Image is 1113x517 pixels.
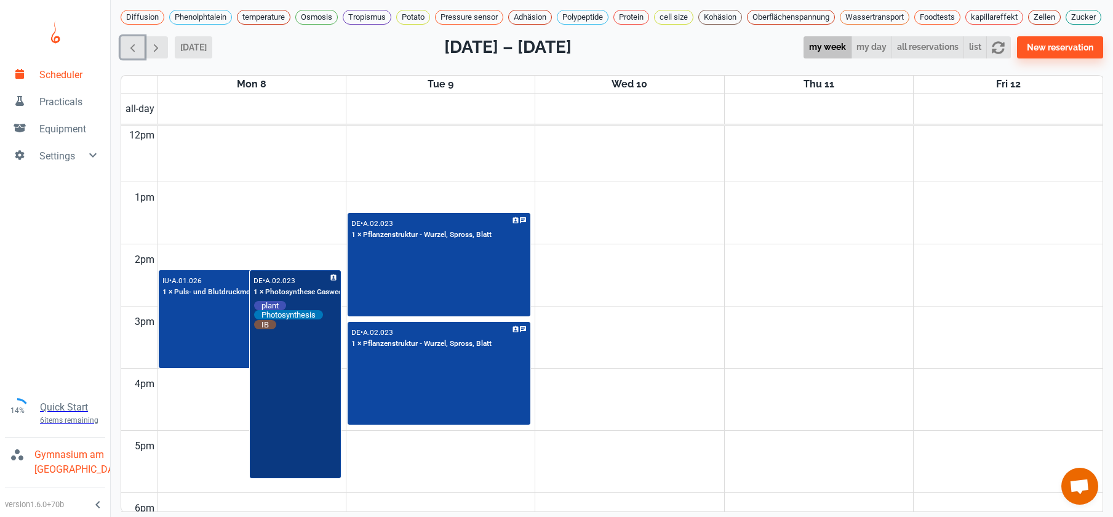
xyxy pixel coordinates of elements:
div: kapillareffekt [965,10,1023,25]
button: my week [804,36,852,59]
button: Next week [144,36,168,59]
span: Diffusion [121,11,164,23]
div: 12pm [127,120,157,151]
button: [DATE] [175,36,212,58]
span: plant [254,300,286,311]
span: Potato [397,11,429,23]
span: Polypeptide [557,11,608,23]
span: Foodtests [915,11,960,23]
div: Oberflächenspannung [747,10,835,25]
div: Potato [396,10,430,25]
button: list [963,36,987,59]
span: cell size [655,11,693,23]
span: Osmosis [296,11,337,23]
p: 1 × Pflanzenstruktur - Wurzel, Spross, Blatt [351,230,492,241]
div: Tropismus [343,10,391,25]
p: A.02.023 [363,328,393,337]
a: September 8, 2025 [234,76,269,93]
a: Chat öffnen [1061,468,1098,505]
p: A.01.026 [172,276,202,285]
a: September 11, 2025 [801,76,837,93]
p: 1 × Photosynthese Gaswechsel [253,287,356,298]
div: Pressure sensor [435,10,503,25]
div: Kohäsion [698,10,742,25]
div: Wassertransport [840,10,909,25]
span: temperature [237,11,290,23]
p: IU • [162,276,172,285]
button: Previous week [121,36,145,59]
span: Photosynthesis [254,310,323,320]
button: all reservations [892,36,964,59]
div: cell size [654,10,693,25]
div: Zucker [1066,10,1101,25]
p: 1 × Pflanzenstruktur - Wurzel, Spross, Blatt [351,339,492,350]
div: temperature [237,10,290,25]
span: kapillareffekt [966,11,1023,23]
p: A.02.023 [265,276,295,285]
a: September 9, 2025 [425,76,456,93]
span: Adhäsion [509,11,551,23]
span: Pressure sensor [436,11,503,23]
div: Phenolphtalein [169,10,232,25]
span: Zucker [1066,11,1101,23]
span: Phenolphtalein [170,11,231,23]
div: Diffusion [121,10,164,25]
div: Polypeptide [557,10,608,25]
p: DE • [253,276,265,285]
div: Osmosis [295,10,338,25]
div: Protein [613,10,649,25]
div: Zellen [1028,10,1061,25]
span: Kohäsion [699,11,741,23]
div: 4pm [132,369,157,399]
div: Adhäsion [508,10,552,25]
div: 3pm [132,307,157,337]
span: Tropismus [343,11,391,23]
span: Oberflächenspannung [748,11,834,23]
h2: [DATE] – [DATE] [444,34,572,60]
span: Zellen [1029,11,1060,23]
div: Foodtests [914,10,960,25]
button: refresh [986,36,1010,59]
a: September 10, 2025 [609,76,650,93]
span: all-day [123,102,157,116]
button: New reservation [1017,36,1103,58]
p: 1 × Puls- und Blutdruckmessung [162,287,270,298]
span: IB [254,319,276,330]
button: my day [851,36,892,59]
p: DE • [351,328,363,337]
p: DE • [351,219,363,228]
div: 5pm [132,431,157,462]
a: September 12, 2025 [994,76,1023,93]
div: 1pm [132,182,157,213]
div: 2pm [132,244,157,275]
p: A.02.023 [363,219,393,228]
span: Protein [614,11,648,23]
span: Wassertransport [840,11,909,23]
